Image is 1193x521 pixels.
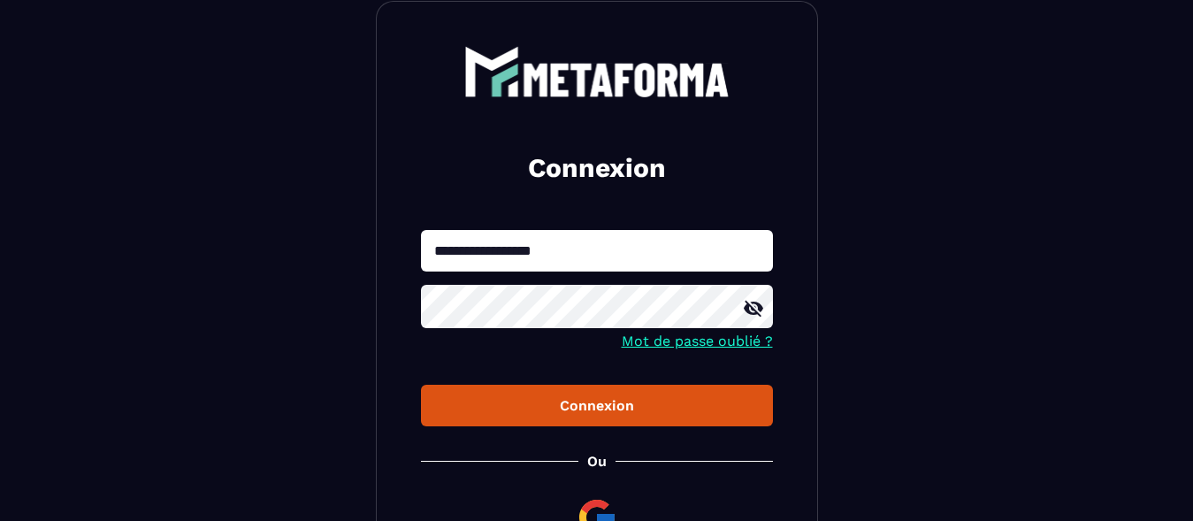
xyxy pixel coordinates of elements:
h2: Connexion [442,150,752,186]
a: Mot de passe oublié ? [622,333,773,349]
button: Connexion [421,385,773,426]
img: logo [464,46,730,97]
a: logo [421,46,773,97]
div: Connexion [435,397,759,414]
p: Ou [587,453,607,470]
